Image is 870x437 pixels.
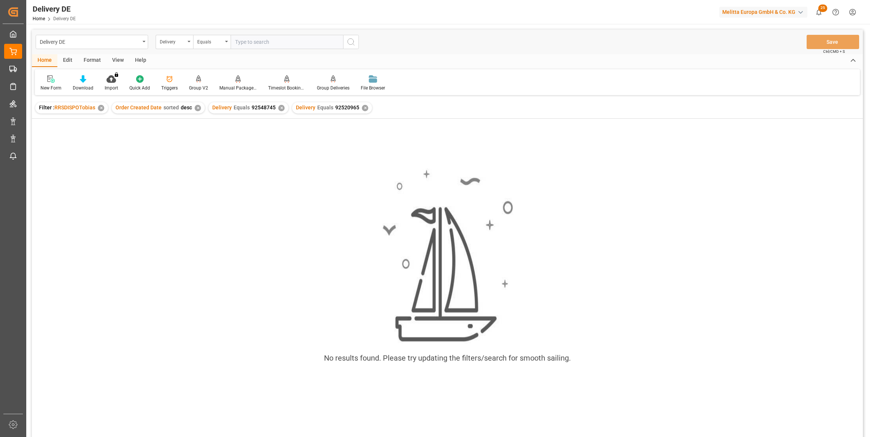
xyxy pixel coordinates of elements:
[361,85,385,91] div: File Browser
[98,105,104,111] div: ✕
[33,3,76,15] div: Delivery DE
[193,35,231,49] button: open menu
[317,104,333,110] span: Equals
[78,54,106,67] div: Format
[719,7,807,18] div: Melitta Europa GmbH & Co. KG
[252,104,276,110] span: 92548745
[810,4,827,21] button: show 25 new notifications
[823,49,845,54] span: Ctrl/CMD + S
[268,85,306,91] div: Timeslot Booking Report
[189,85,208,91] div: Group V2
[36,35,148,49] button: open menu
[362,105,368,111] div: ✕
[33,16,45,21] a: Home
[219,85,257,91] div: Manual Package TypeDetermination
[54,104,95,110] span: RRSDISPOTobias
[324,352,571,364] div: No results found. Please try updating the filters/search for smooth sailing.
[129,54,152,67] div: Help
[343,35,359,49] button: search button
[156,35,193,49] button: open menu
[129,85,150,91] div: Quick Add
[160,37,185,45] div: Delivery
[212,104,232,110] span: Delivery
[827,4,844,21] button: Help Center
[163,104,179,110] span: sorted
[40,85,61,91] div: New Form
[106,54,129,67] div: View
[39,104,54,110] span: Filter :
[195,105,201,111] div: ✕
[161,85,178,91] div: Triggers
[57,54,78,67] div: Edit
[278,105,285,111] div: ✕
[181,104,192,110] span: desc
[382,169,513,343] img: smooth_sailing.jpeg
[115,104,162,110] span: Order Created Date
[335,104,359,110] span: 92520965
[73,85,93,91] div: Download
[818,4,827,12] span: 25
[40,37,140,46] div: Delivery DE
[231,35,343,49] input: Type to search
[32,54,57,67] div: Home
[719,5,810,19] button: Melitta Europa GmbH & Co. KG
[317,85,349,91] div: Group Deliveries
[234,104,250,110] span: Equals
[807,35,859,49] button: Save
[296,104,315,110] span: Delivery
[197,37,223,45] div: Equals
